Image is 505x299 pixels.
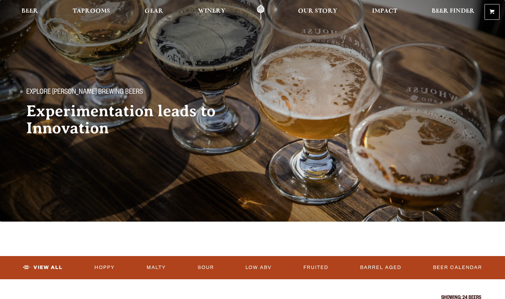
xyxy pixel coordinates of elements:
[92,260,118,275] a: Hoppy
[145,9,163,14] span: Gear
[140,4,168,20] a: Gear
[26,88,143,97] span: Explore [PERSON_NAME] Brewing Beers
[372,9,397,14] span: Impact
[301,260,331,275] a: Fruited
[144,260,169,275] a: Malty
[26,103,239,137] h2: Experimentation leads to Innovation
[68,4,115,20] a: Taprooms
[357,260,404,275] a: Barrel Aged
[243,260,274,275] a: Low ABV
[430,260,485,275] a: Beer Calendar
[195,260,217,275] a: Sour
[21,9,38,14] span: Beer
[194,4,230,20] a: Winery
[294,4,342,20] a: Our Story
[298,9,337,14] span: Our Story
[248,4,273,20] a: Odell Home
[432,9,475,14] span: Beer Finder
[20,260,65,275] a: View All
[73,9,110,14] span: Taprooms
[17,4,43,20] a: Beer
[427,4,479,20] a: Beer Finder
[368,4,402,20] a: Impact
[198,9,225,14] span: Winery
